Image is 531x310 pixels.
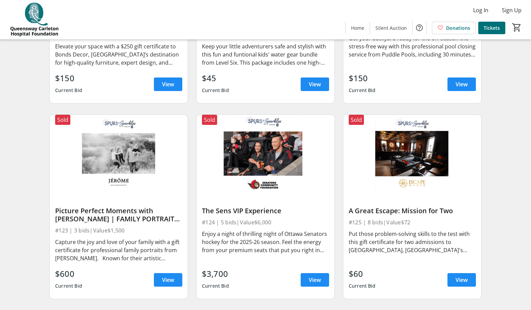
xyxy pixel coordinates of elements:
[446,24,470,31] span: Donations
[346,22,370,34] a: Home
[511,21,523,34] button: Cart
[55,238,182,262] div: Capture the joy and love of your family with a gift certificate for professional family portraits...
[349,84,376,96] div: Current Bid
[55,268,82,280] div: $600
[349,207,476,215] div: A Great Escape: Mission for Two
[349,230,476,254] div: Put those problem-solving skills to the test with this gift certificate for two admissions to [GE...
[301,77,329,91] a: View
[351,24,364,31] span: Home
[55,226,182,235] div: #123 | 3 bids | Value $1,500
[55,42,182,67] div: Elevate your space with a $250 gift certificate to Bonds Decor, [GEOGRAPHIC_DATA]’s destination f...
[349,115,364,125] div: Sold
[202,72,229,84] div: $45
[202,218,329,227] div: #124 | 5 bids | Value $6,000
[202,207,329,215] div: The Sens VIP Experience
[202,84,229,96] div: Current Bid
[447,273,476,287] a: View
[484,24,500,31] span: Tickets
[202,115,217,125] div: Sold
[478,22,505,34] a: Tickets
[349,72,376,84] div: $150
[349,34,476,59] div: Get your backyard ready for the off-season the stress-free way with this professional pool closin...
[55,207,182,223] div: Picture Perfect Moments with [PERSON_NAME] | FAMILY PORTRAIT SESSION
[154,273,182,287] a: View
[154,77,182,91] a: View
[468,5,494,16] button: Log In
[202,280,229,292] div: Current Bid
[197,115,334,192] img: The Sens VIP Experience
[456,276,468,284] span: View
[202,268,229,280] div: $3,700
[473,6,488,14] span: Log In
[55,115,70,125] div: Sold
[456,80,468,88] span: View
[162,80,174,88] span: View
[309,80,321,88] span: View
[343,115,481,192] img: A Great Escape: Mission for Two
[375,24,407,31] span: Silent Auction
[4,3,64,37] img: QCH Foundation's Logo
[50,115,188,192] img: Picture Perfect Moments with Jerome Art | FAMILY PORTRAIT SESSION
[202,42,329,67] div: Keep your little adventurers safe and stylish with this fun and funtional kids' water gear bundle...
[502,6,522,14] span: Sign Up
[447,77,476,91] a: View
[55,84,82,96] div: Current Bid
[349,280,376,292] div: Current Bid
[413,21,426,35] button: Help
[349,218,476,227] div: #125 | 8 bids | Value $72
[309,276,321,284] span: View
[349,268,376,280] div: $60
[432,22,476,34] a: Donations
[202,230,329,254] div: Enjoy a night of thrilling night of Ottawa Senators hockey for the 2025-26 season. Feel the energ...
[370,22,412,34] a: Silent Auction
[497,5,527,16] button: Sign Up
[55,72,82,84] div: $150
[301,273,329,287] a: View
[55,280,82,292] div: Current Bid
[162,276,174,284] span: View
